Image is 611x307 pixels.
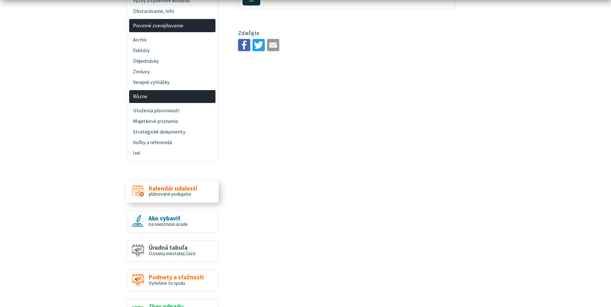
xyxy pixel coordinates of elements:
[133,116,212,127] span: Majetkové priznania
[149,191,191,197] span: plánované podujatia
[126,181,219,203] a: Kalendár udalostí plánované podujatia
[133,45,212,56] span: Faktúry
[133,148,212,159] span: Iné
[129,77,215,88] a: Verejné vyhlášky
[126,240,219,262] a: Úradná tabuľa Oznamy mestskej časti
[238,39,250,51] img: Zdieľať na Facebooku
[129,66,215,77] a: Zmluvy
[149,250,196,256] span: Oznamy mestskej časti
[129,137,215,148] a: Voľby a referendá
[129,6,215,17] a: Obstarávanie, info
[149,280,185,286] span: Vyriešme to spolu
[133,91,212,102] span: Rôzne
[149,185,197,192] span: Kalendár udalostí
[133,56,212,66] span: Objednávky
[133,66,212,77] span: Zmluvy
[149,244,196,251] span: Úradná tabuľa
[149,274,204,281] span: Podnety a sťažnosti
[133,34,212,45] span: Archív
[129,45,215,56] a: Faktúry
[133,77,212,88] span: Verejné vyhlášky
[129,106,215,116] a: Uloženia písomnosti
[129,90,215,103] a: Rôzne
[133,127,212,137] span: Strategické dokumenty
[129,19,215,32] a: Povinné zverejňovanie
[129,148,215,159] a: Iné
[267,39,279,51] img: Zdieľať e-mailom
[126,269,219,292] a: Podnety a sťažnosti Vyriešme to spolu
[133,106,212,116] span: Uloženia písomnosti
[253,39,265,51] img: Zdieľať na Twitteri
[129,34,215,45] a: Archív
[126,210,219,233] a: Ako vybaviť na miestnom úrade
[148,221,188,227] span: na miestnom úrade
[129,116,215,127] a: Majetkové priznania
[129,127,215,137] a: Strategické dokumenty
[133,20,212,31] span: Povinné zverejňovanie
[129,56,215,66] a: Objednávky
[238,29,455,38] p: Zdieľajte
[133,137,212,148] span: Voľby a referendá
[133,6,212,17] span: Obstarávanie, info
[148,215,188,222] span: Ako vybaviť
